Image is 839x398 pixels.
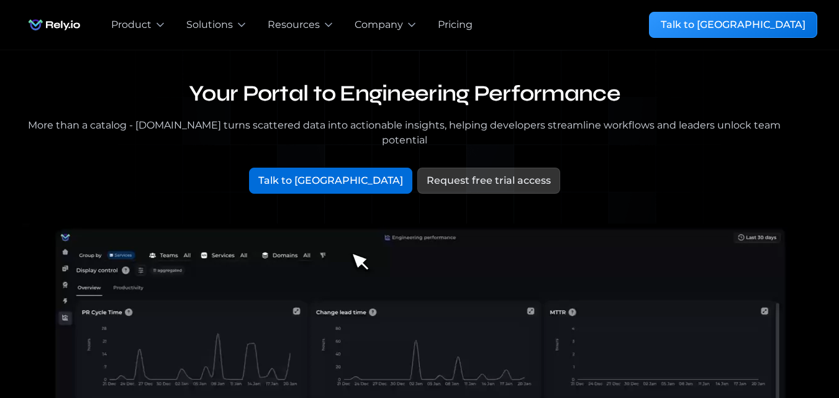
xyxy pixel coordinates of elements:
div: Resources [268,17,320,32]
div: Solutions [186,17,233,32]
div: Request free trial access [427,173,551,188]
a: home [22,12,86,37]
img: Rely.io logo [22,12,86,37]
div: Talk to [GEOGRAPHIC_DATA] [258,173,403,188]
div: Product [111,17,152,32]
a: Request free trial access [417,168,560,194]
a: Pricing [438,17,473,32]
div: Talk to [GEOGRAPHIC_DATA] [661,17,805,32]
h1: Your Portal to Engineering Performance [22,80,787,108]
a: Talk to [GEOGRAPHIC_DATA] [249,168,412,194]
iframe: Chatbot [757,316,822,381]
a: Talk to [GEOGRAPHIC_DATA] [649,12,817,38]
div: More than a catalog - [DOMAIN_NAME] turns scattered data into actionable insights, helping develo... [22,118,787,148]
div: Company [355,17,403,32]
